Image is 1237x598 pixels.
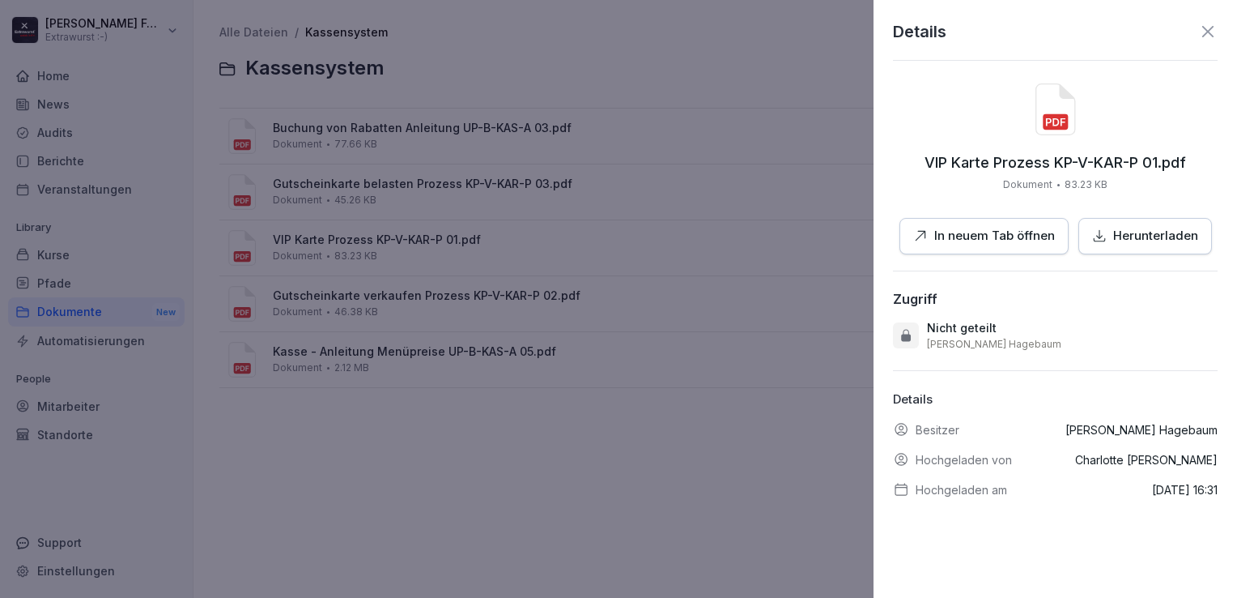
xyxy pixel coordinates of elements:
[934,227,1055,246] p: In neuem Tab öffnen
[1152,481,1218,498] p: [DATE] 16:31
[899,218,1069,254] button: In neuem Tab öffnen
[893,19,946,44] p: Details
[1065,177,1107,192] p: 83.23 KB
[1003,177,1052,192] p: Dokument
[925,155,1186,171] p: VIP Karte Prozess KP-V-KAR-P 01.pdf
[916,481,1007,498] p: Hochgeladen am
[1113,227,1198,246] p: Herunterladen
[1065,421,1218,438] p: [PERSON_NAME] Hagebaum
[927,338,1061,351] p: [PERSON_NAME] Hagebaum
[1075,451,1218,468] p: Charlotte [PERSON_NAME]
[893,391,1218,409] p: Details
[1078,218,1212,254] button: Herunterladen
[927,320,997,336] p: Nicht geteilt
[916,421,959,438] p: Besitzer
[916,451,1012,468] p: Hochgeladen von
[893,291,937,307] div: Zugriff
